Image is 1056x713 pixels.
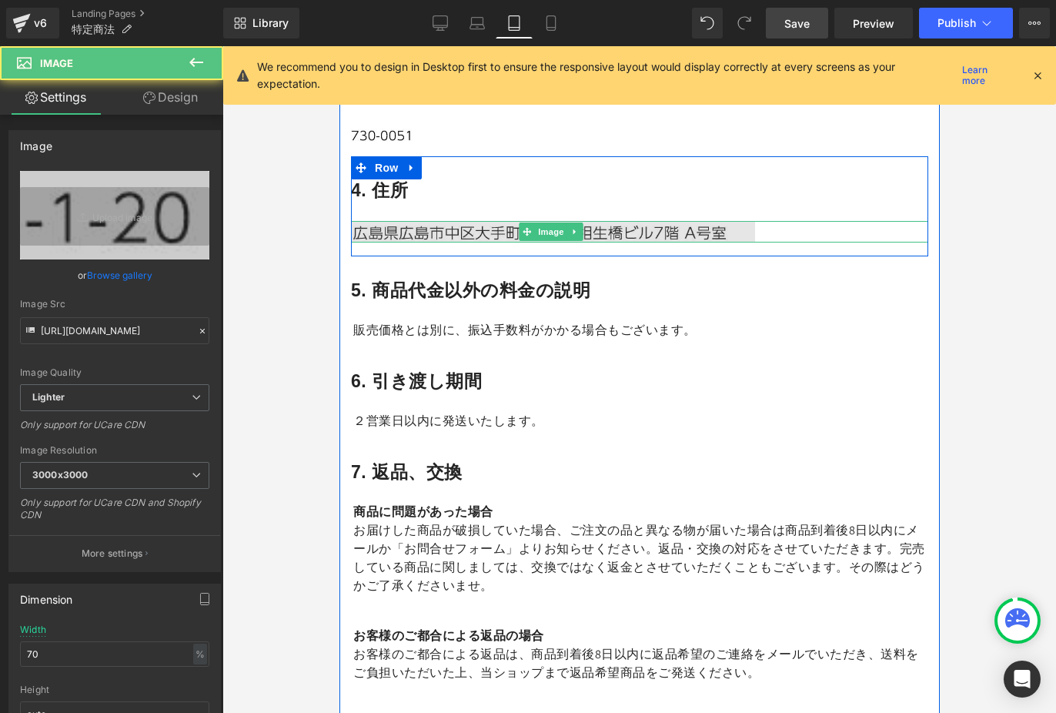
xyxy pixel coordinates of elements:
div: Width [20,624,46,635]
a: v6 [6,8,59,38]
h1: 6. 引き渡し期間 [12,324,589,347]
p: 販売価格とは別に、振込手数料がかかる場合もございます。 [14,275,589,293]
a: Desktop [422,8,459,38]
a: Browse gallery [87,262,152,289]
b: 3000x3000 [32,469,88,480]
div: Image Src [20,299,209,310]
input: auto [20,641,209,667]
button: Publish [919,8,1013,38]
a: Design [115,80,226,115]
h1: 3. 郵便番号 [12,32,589,55]
a: Landing Pages [72,8,223,20]
div: Only support for UCare CDN and Shopify CDN [20,497,209,531]
b: Lighter [32,391,65,403]
div: Only support for UCare CDN [20,419,209,441]
span: Row [32,110,62,133]
div: Image Resolution [20,445,209,456]
div: or [20,267,209,283]
div: % [193,644,207,664]
div: Image Quality [20,367,209,378]
p: お客様のご都合による返品は、商品到着後8日以内に返品希望のご連絡をメールでいただき、送料をご負担いただいた上、当ショップまで返品希望商品をご発送ください。 [14,599,589,636]
h1: 5. 商品代金以外の料金の説明 [12,233,589,256]
div: Open Intercom Messenger [1004,661,1041,698]
a: Tablet [496,8,533,38]
div: Dimension [20,584,73,606]
a: Learn more [956,66,1019,85]
div: v6 [31,13,50,33]
div: Height [20,685,209,695]
a: Mobile [533,8,570,38]
span: Image [40,57,73,69]
span: Image [195,176,228,195]
div: Image [20,131,52,152]
span: Library [252,16,289,30]
a: Expand / Collapse [62,110,82,133]
p: More settings [82,547,143,561]
span: 特定商法 [72,23,115,35]
button: More settings [9,535,220,571]
h1: 4. 住所 [12,133,589,156]
span: Publish [937,17,976,29]
a: New Library [223,8,299,38]
button: Redo [729,8,760,38]
a: Laptop [459,8,496,38]
span: Save [784,15,810,32]
a: Preview [834,8,913,38]
a: Expand / Collapse [227,176,243,195]
p: お客様のご都合による返品の場合 [14,581,589,599]
p: ２営業日以内に発送いたします。 [14,366,589,384]
button: More [1019,8,1050,38]
h1: 7. 返品、交換 [12,415,589,438]
button: Undo [692,8,723,38]
p: お届けした商品が破損していた場合、ご注文の品と異なる物が届いた場合は商品到着後8日以内にメールか「お問合せフォーム」よりお知らせください。返品・交換の対応をさせていただきます。完売している商品に... [14,475,589,549]
span: Preview [853,15,894,32]
p: We recommend you to design in Desktop first to ensure the responsive layout would display correct... [257,59,957,92]
p: 商品に問題があった場合 [14,457,589,475]
input: Link [20,317,209,344]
